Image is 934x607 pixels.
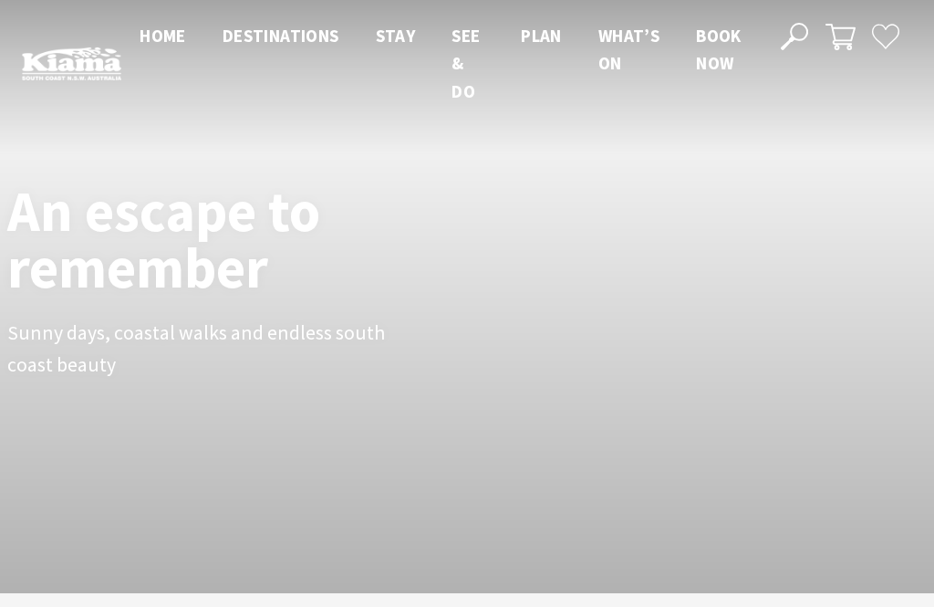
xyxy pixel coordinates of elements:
[7,183,509,296] h1: An escape to remember
[696,25,742,74] span: Book now
[140,25,186,47] span: Home
[121,22,760,105] nav: Main Menu
[22,47,121,81] img: Kiama Logo
[521,25,562,47] span: Plan
[451,25,480,102] span: See & Do
[598,25,659,74] span: What’s On
[7,318,418,382] p: Sunny days, coastal walks and endless south coast beauty
[376,25,416,47] span: Stay
[223,25,339,47] span: Destinations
